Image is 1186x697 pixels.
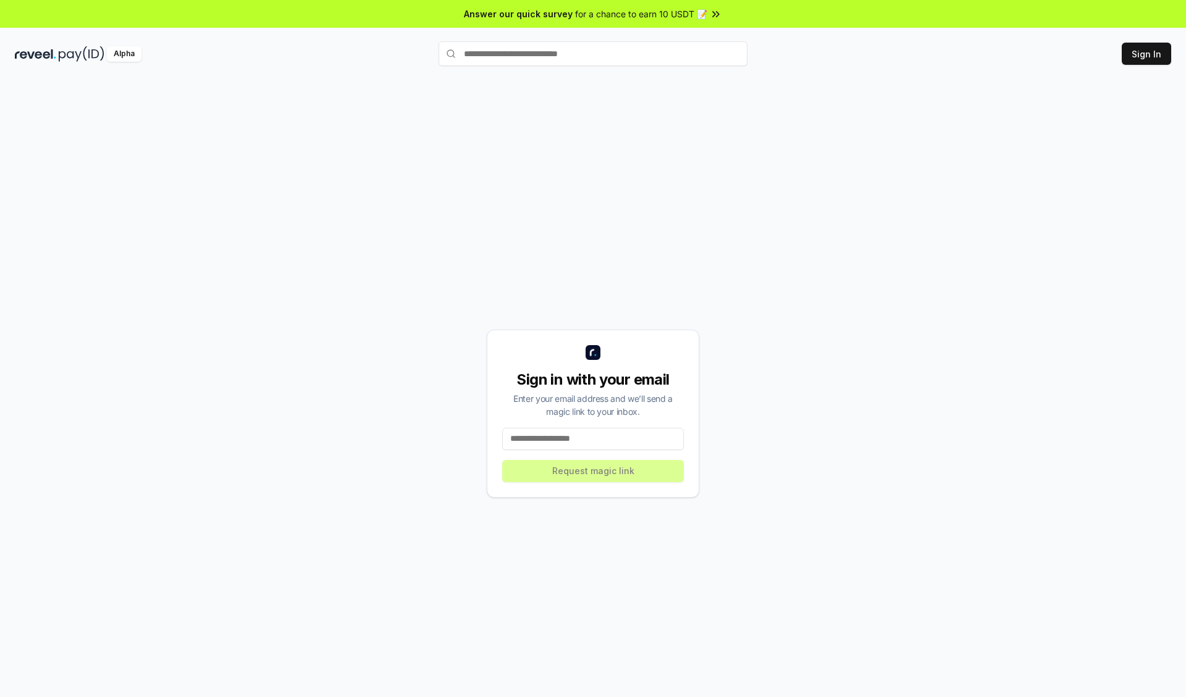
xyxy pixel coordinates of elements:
div: Enter your email address and we’ll send a magic link to your inbox. [502,392,684,418]
div: Sign in with your email [502,370,684,390]
span: Answer our quick survey [464,7,573,20]
img: pay_id [59,46,104,62]
div: Alpha [107,46,141,62]
img: logo_small [586,345,600,360]
img: reveel_dark [15,46,56,62]
button: Sign In [1122,43,1171,65]
span: for a chance to earn 10 USDT 📝 [575,7,707,20]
